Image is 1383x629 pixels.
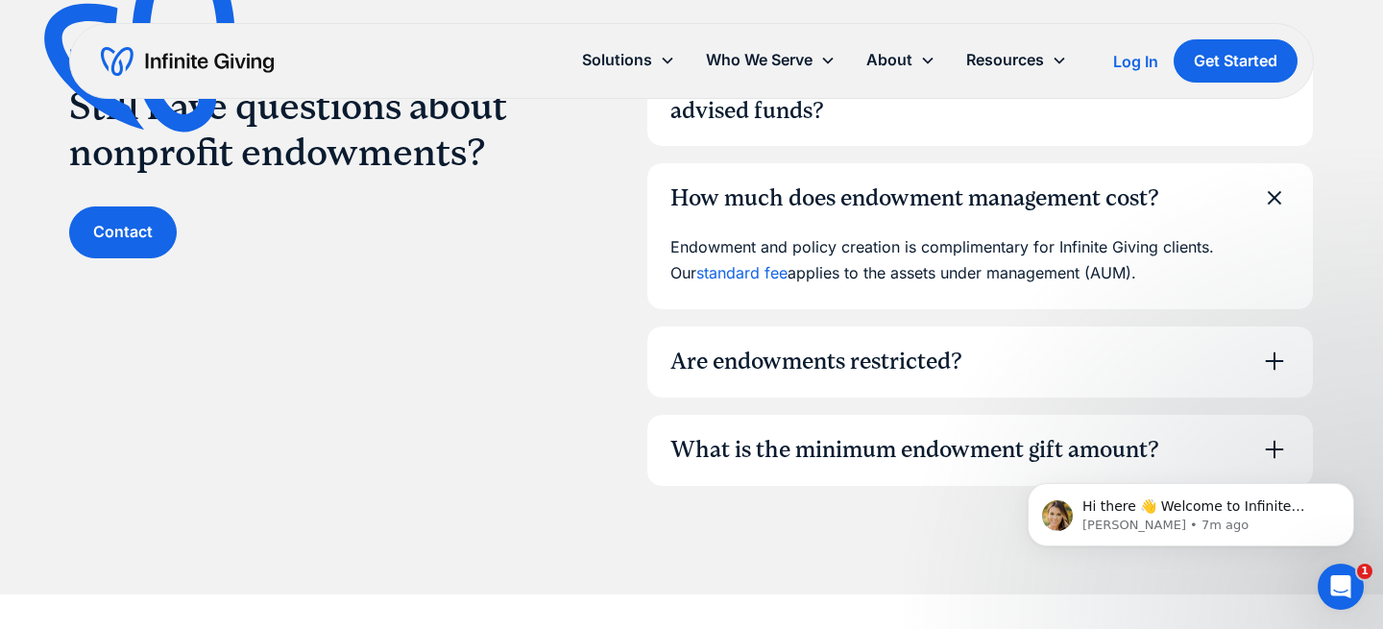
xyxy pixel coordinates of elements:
div: Resources [966,47,1044,73]
div: What is the minimum endowment gift amount? [670,434,1159,467]
iframe: Intercom notifications message [999,443,1383,577]
p: Endowment and policy creation is complimentary for Infinite Giving clients. Our applies to the as... [670,234,1290,286]
a: standard fee [696,263,788,282]
a: Log In [1113,50,1158,73]
div: About [851,39,951,81]
div: Solutions [582,47,652,73]
h2: Still have questions about nonprofit endowments? [69,84,570,176]
div: Resources [951,39,1082,81]
iframe: Intercom live chat [1318,564,1364,610]
div: About [866,47,912,73]
div: Log In [1113,54,1158,69]
div: How much does endowment management cost? [670,182,1159,215]
span: 1 [1357,564,1372,579]
div: Who We Serve [706,47,813,73]
div: Are endowments restricted? [670,346,962,378]
div: Who We Serve [691,39,851,81]
a: Contact [69,206,177,257]
a: home [101,46,274,77]
div: Solutions [567,39,691,81]
a: Get Started [1174,39,1298,83]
